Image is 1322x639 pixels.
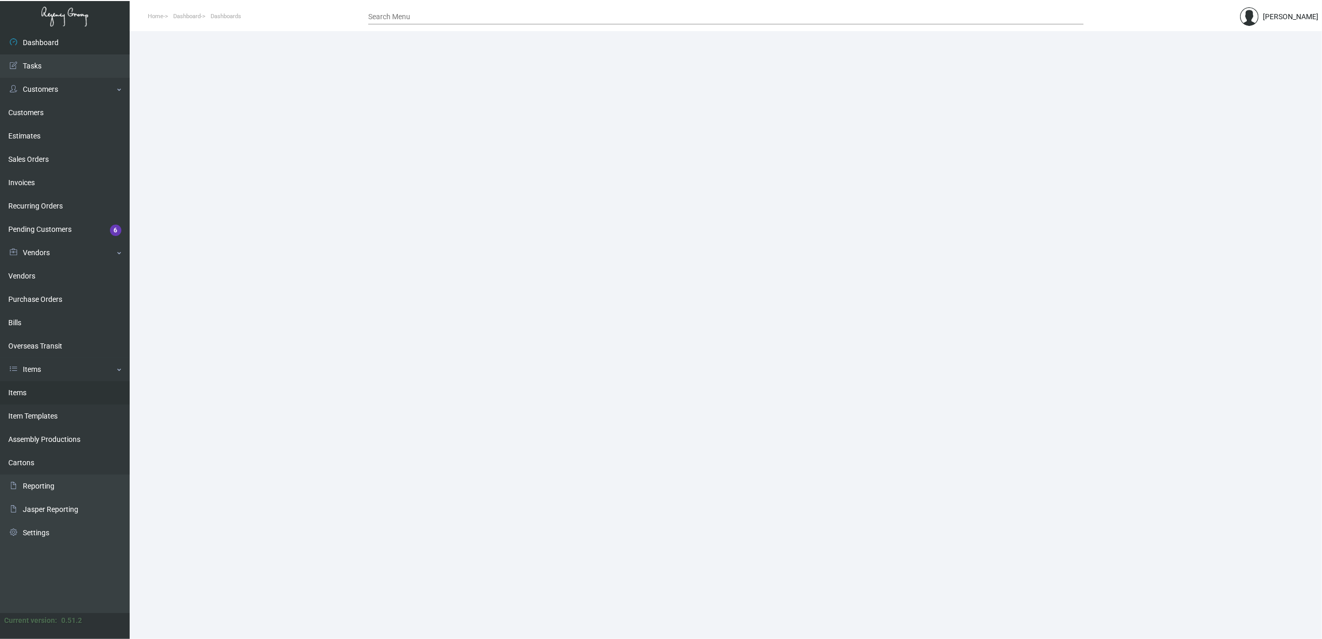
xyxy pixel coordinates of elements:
div: [PERSON_NAME] [1263,11,1318,22]
span: Dashboard [173,13,201,20]
img: admin@bootstrapmaster.com [1240,7,1259,26]
span: Home [148,13,163,20]
div: 0.51.2 [61,615,82,626]
div: Current version: [4,615,57,626]
span: Dashboards [211,13,241,20]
